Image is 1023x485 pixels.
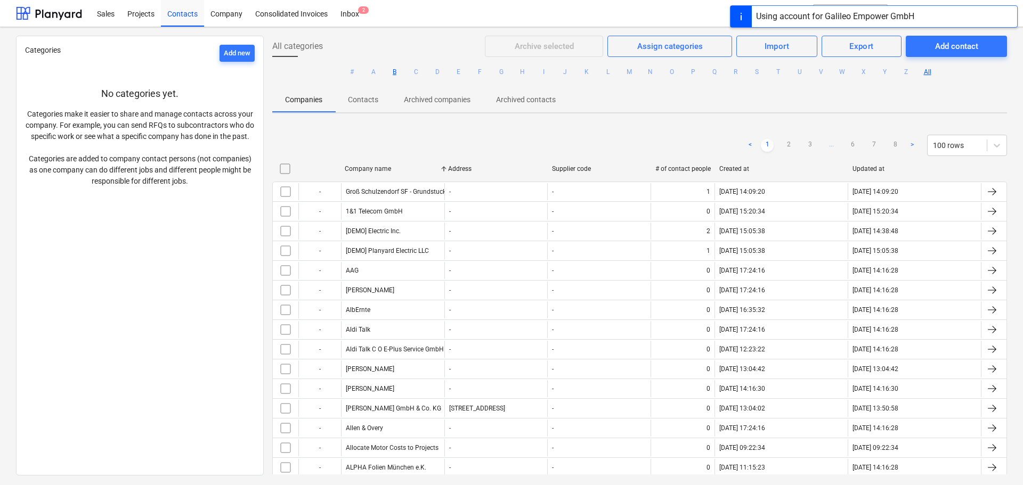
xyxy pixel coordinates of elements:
div: ALPHA Folien München e.K. [346,464,426,471]
div: [DATE] 14:16:28 [852,326,898,333]
iframe: Chat Widget [970,434,1023,485]
div: [DATE] 14:16:28 [852,306,898,314]
div: [DATE] 09:22:34 [852,444,898,451]
div: - [552,227,554,235]
div: - [298,262,341,279]
div: - [449,286,451,294]
div: [DATE] 17:24:16 [719,326,765,333]
div: [DEMO] Planyard Electric LLC [346,247,429,254]
div: - [552,405,554,412]
a: Next page [906,139,919,152]
div: Assign categories [637,39,703,53]
div: Updated at [852,165,977,172]
button: S [751,65,764,78]
div: # of contact people [655,165,711,172]
button: K [580,65,593,78]
div: [DATE] 13:04:42 [719,365,765,373]
button: U [793,65,806,78]
div: Allocate Motor Costs to Projects [346,444,439,451]
div: Allen & Overy [346,424,383,432]
div: - [298,223,341,240]
div: 0 [707,346,710,353]
div: 1&1 Telecom GmbH [346,208,403,215]
button: # [346,65,359,78]
div: [DATE] 14:16:28 [852,346,898,353]
div: - [449,227,451,235]
button: L [602,65,614,78]
div: - [298,341,341,358]
button: W [836,65,849,78]
a: Page 1 is your current page [761,139,774,152]
div: - [552,286,554,294]
div: [PERSON_NAME] [346,286,394,294]
div: [DATE] 15:05:38 [719,247,765,254]
div: Company name [345,165,440,172]
button: Assign categories [607,36,732,57]
button: R [729,65,742,78]
div: [DATE] 11:15:23 [719,464,765,471]
div: [DATE] 13:04:02 [719,405,765,412]
div: [DATE] 14:16:30 [852,385,898,392]
div: - [449,247,451,254]
div: - [449,346,451,353]
div: [DATE] 14:16:30 [719,385,765,392]
div: - [449,188,451,195]
div: - [298,321,341,338]
div: Import [765,39,790,53]
div: 0 [707,306,710,314]
p: Archived companies [404,94,470,105]
button: B [388,65,401,78]
div: - [298,242,341,259]
div: Address [448,165,543,172]
a: Page 3 [803,139,816,152]
button: E [452,65,465,78]
div: - [449,385,451,392]
div: - [552,188,554,195]
div: Using account for Galileo Empower GmbH [756,10,914,23]
div: - [552,444,554,451]
div: - [552,385,554,392]
a: Page 2 [782,139,795,152]
div: [DEMO] Electric Inc. [346,227,401,235]
div: 0 [707,208,710,215]
button: G [495,65,508,78]
div: Aldi Talk [346,326,370,333]
button: Add new [220,45,255,62]
div: - [298,459,341,476]
button: C [410,65,423,78]
div: [PERSON_NAME] GmbH & Co. KG [346,405,441,412]
button: H [516,65,529,78]
div: - [298,301,341,318]
div: Add new [224,47,250,60]
div: [DATE] 15:20:34 [719,208,765,215]
div: [DATE] 09:22:34 [719,444,765,451]
button: N [644,65,657,78]
div: - [552,247,554,254]
div: - [552,464,554,471]
span: ... [825,139,838,152]
p: Categories make it easier to share and manage contacts across your company. For example, you can ... [25,109,255,187]
div: - [449,306,451,314]
div: - [449,424,451,432]
div: - [298,282,341,299]
div: [DATE] 14:09:20 [719,188,765,195]
div: - [552,208,554,215]
div: - [552,306,554,314]
button: Import [736,36,817,57]
div: [DATE] 15:05:38 [719,227,765,235]
div: - [449,326,451,333]
div: 0 [707,365,710,373]
div: - [298,183,341,200]
div: [STREET_ADDRESS] [449,405,505,412]
div: 0 [707,326,710,333]
div: - [552,365,554,373]
button: D [431,65,444,78]
a: Page 6 [846,139,859,152]
div: 0 [707,464,710,471]
span: 2 [358,6,369,14]
button: O [665,65,678,78]
button: J [559,65,572,78]
p: Contacts [348,94,378,105]
div: - [449,464,451,471]
div: Groß Schulzendorf SF - Grundstuckseigentumer [PERSON_NAME] [346,188,532,195]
